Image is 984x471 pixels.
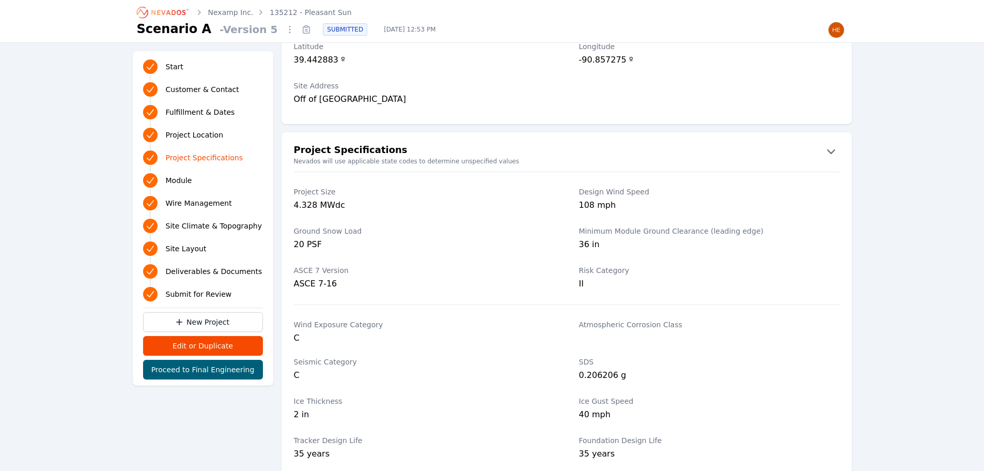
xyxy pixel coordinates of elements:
[579,448,839,462] div: 35 years
[166,244,207,254] span: Site Layout
[579,408,839,423] div: 40 mph
[294,408,554,423] div: 2 in
[208,7,254,18] a: Nexamp Inc.
[143,312,263,332] a: New Project
[294,93,554,108] div: Off of [GEOGRAPHIC_DATA]
[294,278,554,290] div: ASCE 7-16
[166,84,239,95] span: Customer & Contact
[579,265,839,276] label: Risk Category
[166,107,235,117] span: Fulfillment & Dates
[579,396,839,406] label: Ice Gust Speed
[294,369,554,382] div: C
[294,226,554,236] label: Ground Snow Load
[270,7,351,18] a: 135212 - Pleasant Sun
[579,369,839,384] div: 0.206206 g
[579,238,839,253] div: 36 in
[294,81,554,91] label: Site Address
[166,198,232,208] span: Wire Management
[166,62,183,72] span: Start
[143,336,263,356] button: Edit or Duplicate
[143,57,263,303] nav: Progress
[294,265,554,276] label: ASCE 7 Version
[215,22,282,37] span: - Version 5
[166,266,262,277] span: Deliverables & Documents
[294,448,554,462] div: 35 years
[166,130,224,140] span: Project Location
[376,25,444,34] span: [DATE] 12:53 PM
[166,221,262,231] span: Site Climate & Topography
[294,396,554,406] label: Ice Thickness
[294,41,554,52] label: Latitude
[579,357,839,367] label: SDS
[166,153,243,163] span: Project Specifications
[579,320,839,330] label: Atmospheric Corrosion Class
[579,278,839,290] div: II
[294,199,554,214] div: 4.328 MWdc
[282,143,852,159] button: Project Specifications
[579,435,839,446] label: Foundation Design Life
[282,157,852,165] small: Nevados will use applicable state codes to determine unspecified values
[166,175,192,186] span: Module
[579,54,839,68] div: -90.857275 º
[579,187,839,197] label: Design Wind Speed
[579,226,839,236] label: Minimum Module Ground Clearance (leading edge)
[294,332,554,344] div: C
[294,238,554,253] div: 20 PSF
[323,23,367,36] div: SUBMITTED
[137,4,352,21] nav: Breadcrumb
[579,199,839,214] div: 108 mph
[294,435,554,446] label: Tracker Design Life
[579,41,839,52] label: Longitude
[137,21,212,37] h1: Scenario A
[294,187,554,197] label: Project Size
[828,22,845,38] img: Henar Luque
[294,143,408,159] h2: Project Specifications
[143,360,263,379] button: Proceed to Final Engineering
[166,289,232,299] span: Submit for Review
[294,320,554,330] label: Wind Exposure Category
[294,357,554,367] label: Seismic Category
[294,54,554,68] div: 39.442883 º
